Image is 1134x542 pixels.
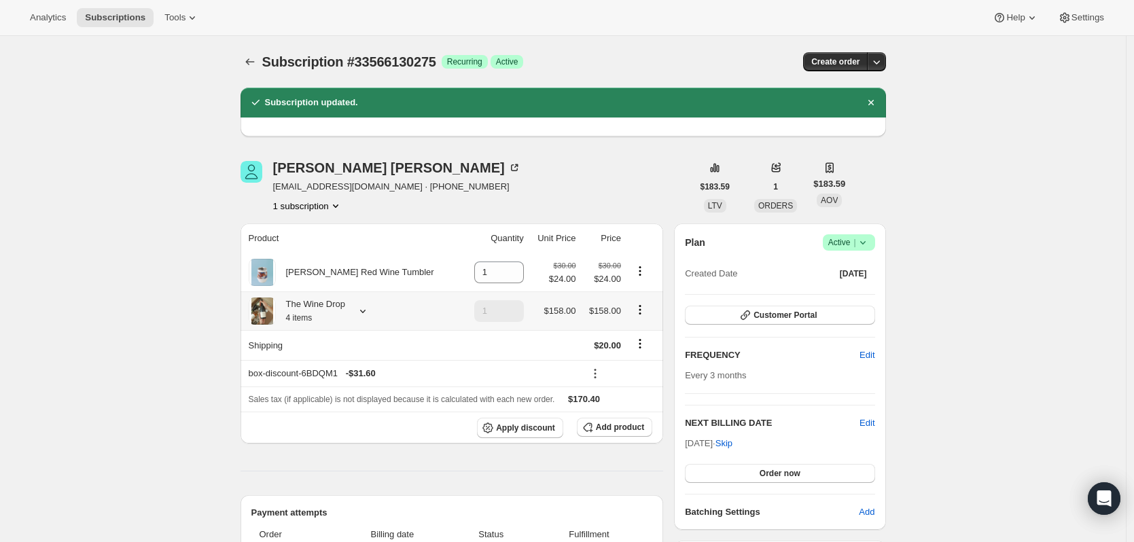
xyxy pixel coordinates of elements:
[477,418,563,438] button: Apply discount
[707,433,741,454] button: Skip
[544,306,576,316] span: $158.00
[30,12,66,23] span: Analytics
[241,223,463,253] th: Product
[580,223,625,253] th: Price
[821,196,838,205] span: AOV
[276,297,345,325] div: The Wine Drop
[853,237,855,248] span: |
[1050,8,1112,27] button: Settings
[862,93,881,112] button: Dismiss notification
[286,313,313,323] small: 4 items
[860,416,874,430] button: Edit
[273,161,521,175] div: [PERSON_NAME] [PERSON_NAME]
[629,302,651,317] button: Product actions
[273,180,521,194] span: [EMAIL_ADDRESS][DOMAIN_NAME] · [PHONE_NUMBER]
[715,437,732,450] span: Skip
[851,344,883,366] button: Edit
[851,501,883,523] button: Add
[463,223,528,253] th: Quantity
[758,201,793,211] span: ORDERS
[577,418,652,437] button: Add product
[773,181,778,192] span: 1
[629,336,651,351] button: Shipping actions
[803,52,868,71] button: Create order
[685,416,860,430] h2: NEXT BILLING DATE
[685,267,737,281] span: Created Date
[708,201,722,211] span: LTV
[249,395,555,404] span: Sales tax (if applicable) is not displayed because it is calculated with each new order.
[760,468,800,479] span: Order now
[273,199,342,213] button: Product actions
[251,506,653,520] h2: Payment attempts
[596,422,644,433] span: Add product
[447,56,482,67] span: Recurring
[77,8,154,27] button: Subscriptions
[685,348,860,362] h2: FREQUENCY
[164,12,185,23] span: Tools
[457,528,526,541] span: Status
[701,181,730,192] span: $183.59
[1006,12,1025,23] span: Help
[685,438,732,448] span: [DATE] ·
[276,266,434,279] div: [PERSON_NAME] Red Wine Tumbler
[692,177,738,196] button: $183.59
[840,268,867,279] span: [DATE]
[241,330,463,360] th: Shipping
[589,306,621,316] span: $158.00
[496,56,518,67] span: Active
[241,161,262,183] span: Melissa Sandoval
[534,528,644,541] span: Fulfillment
[346,367,376,380] span: - $31.60
[584,272,621,286] span: $24.00
[832,264,875,283] button: [DATE]
[811,56,860,67] span: Create order
[528,223,580,253] th: Unit Price
[1071,12,1104,23] span: Settings
[629,264,651,278] button: Product actions
[599,261,621,270] small: $30.00
[765,177,786,196] button: 1
[1088,482,1120,515] div: Open Intercom Messenger
[249,367,576,380] div: box-discount-6BDQM1
[985,8,1046,27] button: Help
[22,8,74,27] button: Analytics
[553,261,575,270] small: $30.00
[813,177,845,191] span: $183.59
[262,54,436,69] span: Subscription #33566130275
[336,528,448,541] span: Billing date
[156,8,207,27] button: Tools
[685,370,746,380] span: Every 3 months
[85,12,145,23] span: Subscriptions
[685,464,874,483] button: Order now
[754,310,817,321] span: Customer Portal
[828,236,870,249] span: Active
[241,52,260,71] button: Subscriptions
[594,340,621,350] span: $20.00
[496,422,555,433] span: Apply discount
[568,394,600,404] span: $170.40
[549,272,576,286] span: $24.00
[685,236,705,249] h2: Plan
[685,306,874,325] button: Customer Portal
[859,505,874,519] span: Add
[265,96,358,109] h2: Subscription updated.
[685,505,859,519] h6: Batching Settings
[860,348,874,362] span: Edit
